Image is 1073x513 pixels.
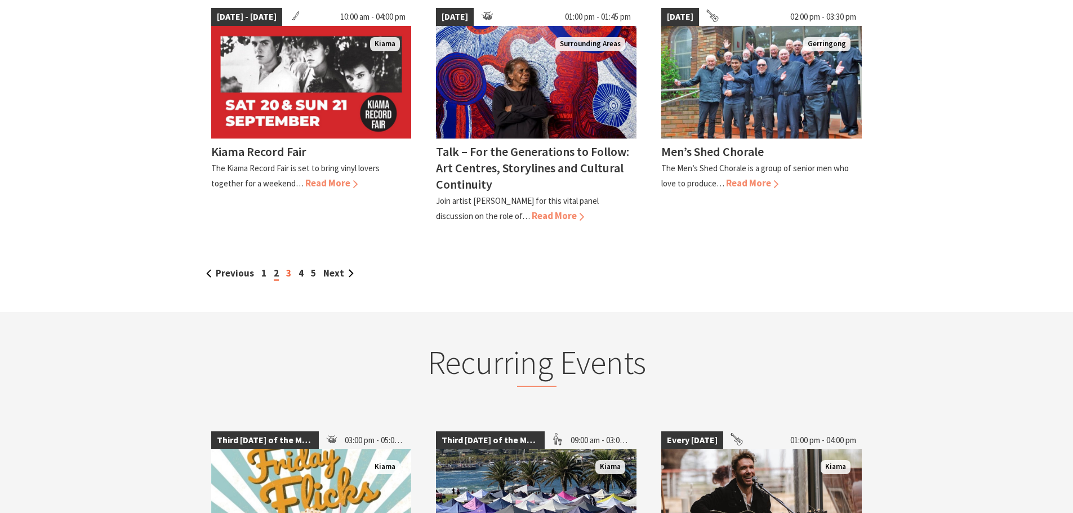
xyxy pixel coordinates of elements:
[206,267,254,279] a: Previous
[211,8,282,26] span: [DATE] - [DATE]
[370,37,400,51] span: Kiama
[211,431,319,449] span: Third [DATE] of the Month
[555,37,625,51] span: Surrounding Areas
[211,144,306,159] h4: Kiama Record Fair
[595,460,625,474] span: Kiama
[436,8,636,224] a: [DATE] 01:00 pm - 01:45 pm Betty Pumani Kuntiwa stands in front of her large scale painting Surro...
[785,8,862,26] span: 02:00 pm - 03:30 pm
[785,431,862,449] span: 01:00 pm - 04:00 pm
[532,209,584,222] span: Read More
[661,8,862,224] a: [DATE] 02:00 pm - 03:30 pm Members of the Chorale standing on steps Gerringong Men’s Shed Chorale...
[211,8,412,224] a: [DATE] - [DATE] 10:00 am - 04:00 pm Kiama Kiama Record Fair The Kiama Record Fair is set to bring...
[565,431,637,449] span: 09:00 am - 03:00 pm
[661,26,862,139] img: Members of the Chorale standing on steps
[436,431,544,449] span: Third [DATE] of the Month
[803,37,851,51] span: Gerringong
[726,177,778,189] span: Read More
[821,460,851,474] span: Kiama
[311,267,316,279] a: 5
[316,343,758,387] h2: Recurring Events
[286,267,291,279] a: 3
[335,8,411,26] span: 10:00 am - 04:00 pm
[436,144,629,192] h4: Talk – For the Generations to Follow: Art Centres, Storylines and Cultural Continuity
[661,8,699,26] span: [DATE]
[370,460,400,474] span: Kiama
[661,431,723,449] span: Every [DATE]
[339,431,411,449] span: 03:00 pm - 05:00 pm
[661,163,849,189] p: The Men’s Shed Chorale is a group of senior men who love to produce…
[323,267,354,279] a: Next
[274,267,279,281] span: 2
[261,267,266,279] a: 1
[661,144,764,159] h4: Men’s Shed Chorale
[559,8,636,26] span: 01:00 pm - 01:45 pm
[436,8,474,26] span: [DATE]
[305,177,358,189] span: Read More
[436,195,599,221] p: Join artist [PERSON_NAME] for this vital panel discussion on the role of…
[299,267,304,279] a: 4
[436,26,636,139] img: Betty Pumani Kuntiwa stands in front of her large scale painting
[211,163,380,189] p: The Kiama Record Fair is set to bring vinyl lovers together for a weekend…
